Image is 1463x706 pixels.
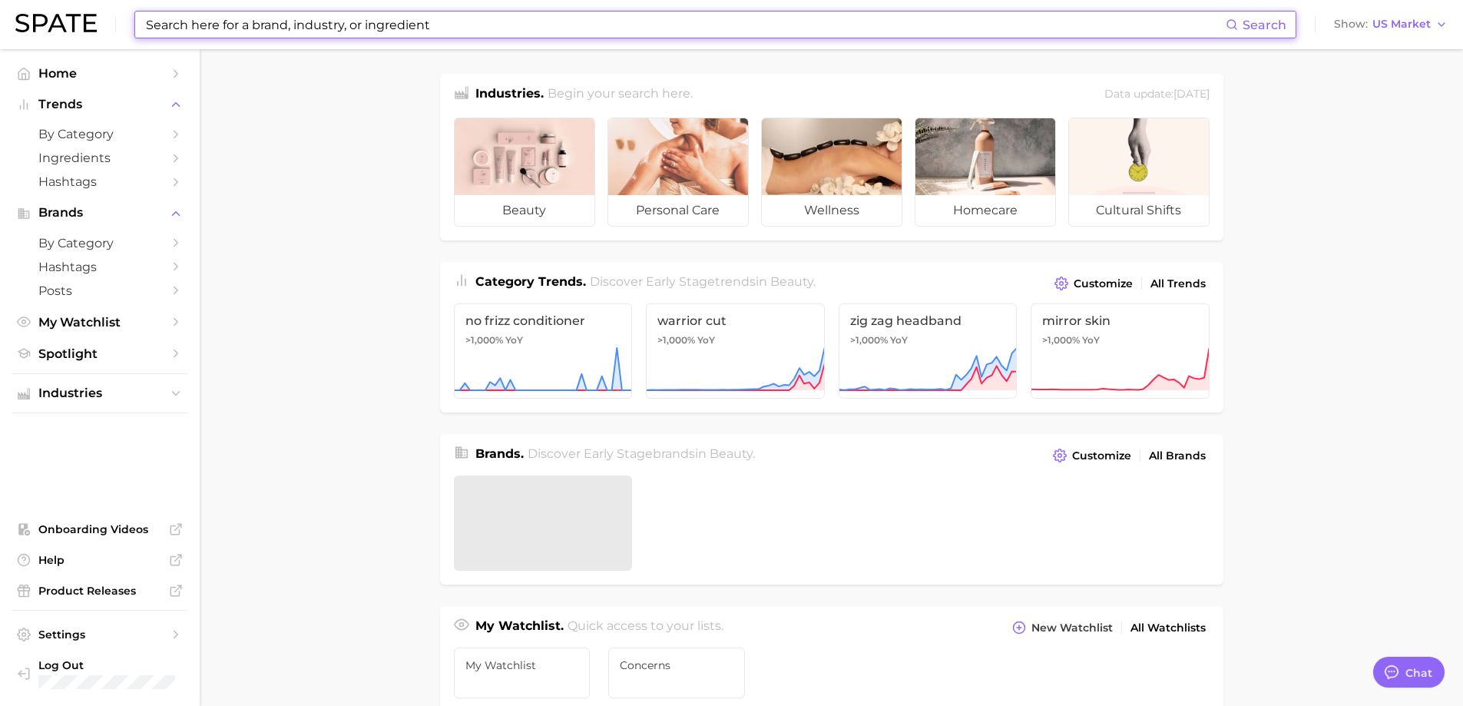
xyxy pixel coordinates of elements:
[1243,18,1286,32] span: Search
[15,14,97,32] img: SPATE
[1150,277,1206,290] span: All Trends
[38,66,161,81] span: Home
[12,342,187,366] a: Spotlight
[12,579,187,602] a: Product Releases
[762,195,902,226] span: wellness
[1031,621,1113,635] span: New Watchlist
[710,446,753,461] span: beauty
[38,522,161,536] span: Onboarding Videos
[12,623,187,646] a: Settings
[505,334,523,346] span: YoY
[12,654,187,694] a: Log out. Currently logged in with e-mail jkno@cosmax.com.
[465,659,579,671] span: My Watchlist
[38,658,175,672] span: Log Out
[1334,20,1368,28] span: Show
[1068,118,1210,227] a: cultural shifts
[607,118,749,227] a: personal care
[38,628,161,641] span: Settings
[475,446,524,461] span: Brands .
[465,334,503,346] span: >1,000%
[475,85,544,105] h1: Industries.
[657,334,695,346] span: >1,000%
[1042,334,1080,346] span: >1,000%
[697,334,715,346] span: YoY
[12,279,187,303] a: Posts
[1130,621,1206,635] span: All Watchlists
[620,659,733,671] span: Concerns
[1330,15,1451,35] button: ShowUS Market
[38,553,161,567] span: Help
[850,313,1006,328] span: zig zag headband
[12,146,187,170] a: Ingredients
[915,195,1055,226] span: homecare
[646,303,825,399] a: warrior cut>1,000% YoY
[12,310,187,334] a: My Watchlist
[38,206,161,220] span: Brands
[608,195,748,226] span: personal care
[770,274,813,289] span: beauty
[12,518,187,541] a: Onboarding Videos
[1104,85,1210,105] div: Data update: [DATE]
[1147,273,1210,294] a: All Trends
[12,255,187,279] a: Hashtags
[1051,273,1136,294] button: Customize
[38,283,161,298] span: Posts
[1127,618,1210,638] a: All Watchlists
[1145,446,1210,466] a: All Brands
[454,303,633,399] a: no frizz conditioner>1,000% YoY
[12,549,187,572] a: Help
[1149,449,1206,462] span: All Brands
[12,170,187,194] a: Hashtags
[475,617,564,638] h1: My Watchlist.
[38,315,161,330] span: My Watchlist
[1074,277,1133,290] span: Customize
[38,346,161,361] span: Spotlight
[839,303,1018,399] a: zig zag headband>1,000% YoY
[12,122,187,146] a: by Category
[1031,303,1210,399] a: mirror skin>1,000% YoY
[38,236,161,250] span: by Category
[1072,449,1131,462] span: Customize
[548,85,693,105] h2: Begin your search here.
[568,617,723,638] h2: Quick access to your lists.
[455,195,594,226] span: beauty
[454,648,591,698] a: My Watchlist
[657,313,813,328] span: warrior cut
[1008,617,1116,638] button: New Watchlist
[850,334,888,346] span: >1,000%
[1372,20,1431,28] span: US Market
[12,201,187,224] button: Brands
[144,12,1226,38] input: Search here for a brand, industry, or ingredient
[1042,313,1198,328] span: mirror skin
[475,274,586,289] span: Category Trends .
[890,334,908,346] span: YoY
[590,274,816,289] span: Discover Early Stage trends in .
[1049,445,1134,466] button: Customize
[528,446,755,461] span: Discover Early Stage brands in .
[608,648,745,698] a: Concerns
[1069,195,1209,226] span: cultural shifts
[38,386,161,400] span: Industries
[38,584,161,598] span: Product Releases
[12,61,187,85] a: Home
[38,151,161,165] span: Ingredients
[1082,334,1100,346] span: YoY
[454,118,595,227] a: beauty
[761,118,902,227] a: wellness
[38,127,161,141] span: by Category
[12,93,187,116] button: Trends
[465,313,621,328] span: no frizz conditioner
[12,231,187,255] a: by Category
[12,382,187,405] button: Industries
[38,260,161,274] span: Hashtags
[915,118,1056,227] a: homecare
[38,174,161,189] span: Hashtags
[38,98,161,111] span: Trends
